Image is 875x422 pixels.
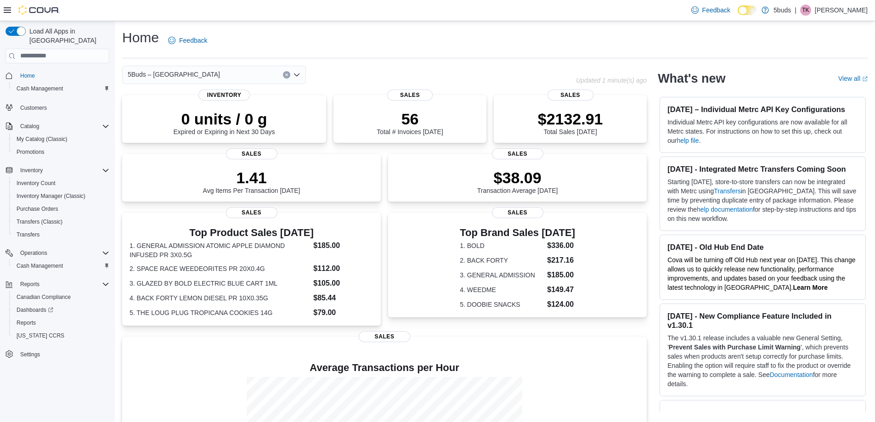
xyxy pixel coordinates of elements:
[293,71,300,79] button: Open list of options
[548,90,593,101] span: Sales
[17,148,45,156] span: Promotions
[17,349,44,360] a: Settings
[460,227,575,238] h3: Top Brand Sales [DATE]
[130,279,310,288] dt: 3. GLAZED BY BOLD ELECTRIC BLUE CART 1ML
[313,263,373,274] dd: $112.00
[13,191,89,202] a: Inventory Manager (Classic)
[13,330,109,341] span: Washington CCRS
[770,371,813,378] a: Documentation
[17,85,63,92] span: Cash Management
[13,146,109,158] span: Promotions
[13,83,109,94] span: Cash Management
[667,311,858,330] h3: [DATE] - New Compliance Feature Included in v1.30.1
[658,71,725,86] h2: What's new
[9,259,113,272] button: Cash Management
[17,101,109,113] span: Customers
[9,228,113,241] button: Transfers
[773,5,791,16] p: 5buds
[460,300,543,309] dt: 5. DOOBIE SNACKS
[2,278,113,291] button: Reports
[13,317,109,328] span: Reports
[17,165,109,176] span: Inventory
[313,307,373,318] dd: $79.00
[547,270,575,281] dd: $185.00
[128,69,220,80] span: 5Buds – [GEOGRAPHIC_DATA]
[9,316,113,329] button: Reports
[9,146,113,158] button: Promotions
[667,118,858,145] p: Individual Metrc API key configurations are now available for all Metrc states. For instructions ...
[714,187,741,195] a: Transfers
[688,1,734,19] a: Feedback
[179,36,207,45] span: Feedback
[13,317,40,328] a: Reports
[20,72,35,79] span: Home
[9,215,113,228] button: Transfers (Classic)
[226,207,277,218] span: Sales
[20,249,47,257] span: Operations
[2,247,113,259] button: Operations
[13,83,67,94] a: Cash Management
[130,264,310,273] dt: 2. SPACE RACE WEEDEORITES PR 20X0.4G
[17,135,68,143] span: My Catalog (Classic)
[13,178,109,189] span: Inventory Count
[13,292,109,303] span: Canadian Compliance
[387,90,433,101] span: Sales
[122,28,159,47] h1: Home
[667,177,858,223] p: Starting [DATE], store-to-store transfers can now be integrated with Metrc using in [GEOGRAPHIC_D...
[174,110,275,128] p: 0 units / 0 g
[9,177,113,190] button: Inventory Count
[17,218,62,225] span: Transfers (Classic)
[13,304,57,315] a: Dashboards
[17,262,63,270] span: Cash Management
[547,255,575,266] dd: $217.16
[9,133,113,146] button: My Catalog (Classic)
[477,169,558,194] div: Transaction Average [DATE]
[17,248,51,259] button: Operations
[838,75,868,82] a: View allExternal link
[377,110,443,128] p: 56
[130,308,310,317] dt: 5. THE LOUG PLUG TROPICANA COOKIES 14G
[20,281,40,288] span: Reports
[130,241,310,259] dt: 1. GENERAL ADMISSION ATOMIC APPLE DIAMOND INFUSED PR 3X0.5G
[17,121,109,132] span: Catalog
[17,121,43,132] button: Catalog
[793,284,828,291] a: Learn More
[13,229,43,240] a: Transfers
[17,349,109,360] span: Settings
[359,331,410,342] span: Sales
[2,120,113,133] button: Catalog
[313,240,373,251] dd: $185.00
[13,203,62,214] a: Purchase Orders
[460,241,543,250] dt: 1. BOLD
[800,5,811,16] div: Toni Kytwayhat
[17,279,109,290] span: Reports
[9,304,113,316] a: Dashboards
[17,70,109,81] span: Home
[13,191,109,202] span: Inventory Manager (Classic)
[13,178,59,189] a: Inventory Count
[677,137,699,144] a: help file
[377,110,443,135] div: Total # Invoices [DATE]
[13,216,109,227] span: Transfers (Classic)
[547,240,575,251] dd: $336.00
[26,27,109,45] span: Load All Apps in [GEOGRAPHIC_DATA]
[492,148,543,159] span: Sales
[576,77,647,84] p: Updated 1 minute(s) ago
[17,332,64,339] span: [US_STATE] CCRS
[669,343,801,351] strong: Prevent Sales with Purchase Limit Warning
[17,279,43,290] button: Reports
[17,165,46,176] button: Inventory
[667,333,858,388] p: The v1.30.1 release includes a valuable new General Setting, ' ', which prevents sales when produ...
[313,278,373,289] dd: $105.00
[13,134,71,145] a: My Catalog (Classic)
[9,203,113,215] button: Purchase Orders
[13,229,109,240] span: Transfers
[2,69,113,82] button: Home
[13,203,109,214] span: Purchase Orders
[738,6,757,15] input: Dark Mode
[20,167,43,174] span: Inventory
[477,169,558,187] p: $38.09
[13,134,109,145] span: My Catalog (Classic)
[460,256,543,265] dt: 2. BACK FORTY
[17,293,71,301] span: Canadian Compliance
